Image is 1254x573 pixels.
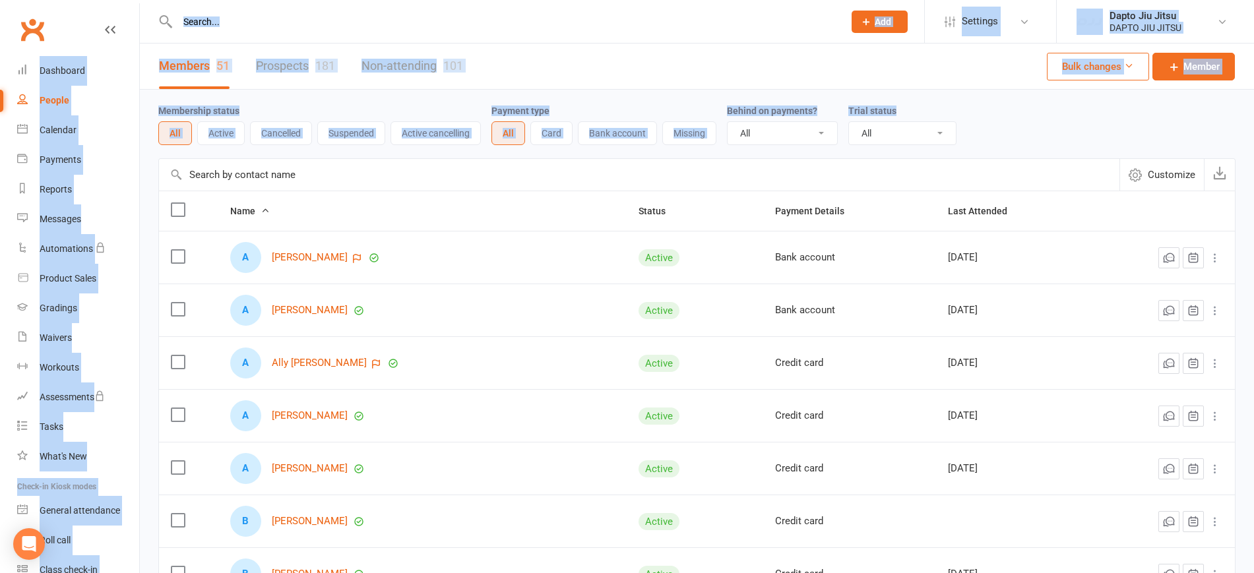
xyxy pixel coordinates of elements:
a: Workouts [17,353,139,382]
div: [DATE] [948,305,1081,316]
a: Reports [17,175,139,204]
button: Card [530,121,573,145]
div: 51 [216,59,230,73]
div: Bank account [775,305,924,316]
input: Search by contact name [159,159,1119,191]
div: [DATE] [948,410,1081,421]
a: [PERSON_NAME] [272,516,348,527]
div: Product Sales [40,273,96,284]
button: Status [639,203,680,219]
a: [PERSON_NAME] [272,305,348,316]
span: Status [639,206,680,216]
div: Dapto Jiu Jitsu [1110,10,1181,22]
a: [PERSON_NAME] [272,463,348,474]
div: General attendance [40,505,120,516]
a: Calendar [17,115,139,145]
a: Tasks [17,412,139,442]
div: Active [639,249,679,266]
span: Member [1183,59,1220,75]
label: Trial status [848,106,896,116]
a: Member [1152,53,1235,80]
a: What's New [17,442,139,471]
a: Prospects181 [256,44,335,89]
a: Members51 [159,44,230,89]
div: Active [639,407,679,425]
div: Automations [40,243,93,254]
div: A [230,347,261,378]
div: Credit card [775,410,924,421]
button: Name [230,203,270,219]
div: Payments [40,154,81,165]
a: General attendance kiosk mode [17,496,139,526]
div: 181 [315,59,335,73]
div: Roll call [40,535,71,545]
button: Active cancelling [391,121,481,145]
div: Tasks [40,421,63,432]
div: Waivers [40,332,72,343]
label: Behind on payments? [727,106,817,116]
label: Payment type [491,106,549,116]
a: Ally [PERSON_NAME] [272,357,367,369]
div: Reports [40,184,72,195]
a: Payments [17,145,139,175]
span: Add [875,16,891,27]
div: Bank account [775,252,924,263]
a: [PERSON_NAME] [272,410,348,421]
a: Non-attending101 [361,44,463,89]
div: A [230,242,261,273]
a: Assessments [17,382,139,412]
div: DAPTO JIU JITSU [1110,22,1181,34]
img: thumb_image1723000370.png [1077,9,1103,35]
div: [DATE] [948,463,1081,474]
div: Active [639,355,679,372]
div: Active [639,302,679,319]
button: Suspended [317,121,385,145]
div: A [230,453,261,484]
div: A [230,400,261,431]
div: Gradings [40,303,77,313]
a: Waivers [17,323,139,353]
span: Last Attended [948,206,1022,216]
a: Roll call [17,526,139,555]
a: Messages [17,204,139,234]
a: People [17,86,139,115]
a: Automations [17,234,139,264]
span: Payment Details [775,206,859,216]
a: Dashboard [17,56,139,86]
div: Active [639,513,679,530]
button: Bulk changes [1047,53,1149,80]
span: Settings [962,7,998,36]
div: Active [639,460,679,477]
div: Credit card [775,516,924,527]
button: All [491,121,525,145]
button: Active [197,121,245,145]
div: Workouts [40,362,79,373]
div: People [40,95,69,106]
div: Dashboard [40,65,85,76]
div: Assessments [40,392,105,402]
button: Customize [1119,159,1204,191]
a: [PERSON_NAME] [272,252,348,263]
button: Add [852,11,908,33]
div: Credit card [775,357,924,369]
span: Customize [1148,167,1195,183]
input: Search... [173,13,834,31]
a: Product Sales [17,264,139,293]
span: Name [230,206,270,216]
div: [DATE] [948,357,1081,369]
div: Credit card [775,463,924,474]
div: A [230,295,261,326]
div: 101 [443,59,463,73]
div: Calendar [40,125,77,135]
button: Payment Details [775,203,859,219]
a: Gradings [17,293,139,323]
div: Messages [40,214,81,224]
button: Missing [662,121,716,145]
div: B [230,506,261,537]
label: Membership status [158,106,239,116]
div: [DATE] [948,252,1081,263]
button: Last Attended [948,203,1022,219]
a: Clubworx [16,13,49,46]
button: All [158,121,192,145]
div: Open Intercom Messenger [13,528,45,560]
